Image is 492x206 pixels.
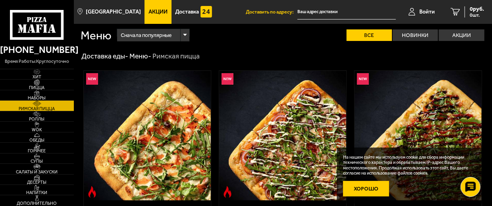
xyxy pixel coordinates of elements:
span: Доставка [175,9,199,15]
span: Войти [419,9,435,15]
img: Новинка [222,73,233,85]
p: На нашем сайте мы используем cookie для сбора информации технического характера и обрабатываем IP... [343,155,473,176]
a: НовинкаОстрое блюдоРимская с мясным ассорти [219,71,346,200]
h1: Меню [81,30,112,41]
img: 15daf4d41897b9f0e9f617042186c801.svg [201,6,212,17]
a: НовинкаРимская с цыплёнком [355,71,482,200]
span: [GEOGRAPHIC_DATA] [86,9,141,15]
span: Акции [149,9,168,15]
label: Все [347,29,392,41]
span: Доставить по адресу: [246,10,297,14]
span: 0 шт. [470,13,484,17]
label: Новинки [393,29,438,41]
input: Ваш адрес доставки [297,5,396,19]
div: Римская пицца [153,52,200,61]
img: Новинка [86,73,98,85]
a: Доставка еды- [81,52,128,60]
a: НовинкаОстрое блюдоРимская с креветками [84,71,211,200]
a: Меню- [129,52,151,60]
img: Римская с мясным ассорти [219,71,346,200]
button: Хорошо [343,181,389,196]
img: Острое блюдо [86,186,98,198]
img: Римская с цыплёнком [355,71,482,200]
img: Римская с креветками [84,71,211,200]
span: 0 руб. [470,6,484,12]
label: Акции [439,29,484,41]
img: Острое блюдо [222,186,233,198]
span: Сначала популярные [121,28,172,43]
img: Новинка [357,73,369,85]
